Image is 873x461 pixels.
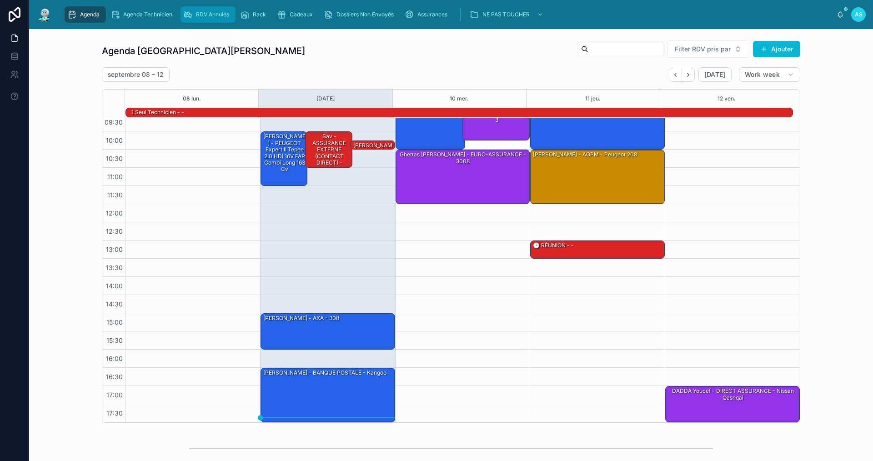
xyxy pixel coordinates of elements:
[396,95,465,149] div: [PERSON_NAME] - DIRECT ASSURANCE - Clio 4
[105,191,125,199] span: 11:30
[675,45,731,54] span: Filter RDV pris par
[253,11,266,18] span: Rack
[65,6,106,23] a: Agenda
[104,391,125,399] span: 17:00
[667,40,749,58] button: Select Button
[717,90,736,108] button: 12 ven.
[60,5,837,25] div: scrollable content
[181,6,236,23] a: RDV Annulés
[704,70,726,79] span: [DATE]
[321,6,400,23] a: Dossiers Non Envoyés
[351,141,395,150] div: [PERSON_NAME] - Jeep Renegade
[183,90,201,108] button: 08 lun.
[104,227,125,235] span: 12:30
[450,90,469,108] button: 10 mer.
[531,95,664,149] div: [PERSON_NAME] - DIRECT ASSURANCE - Peugeot expert
[80,11,100,18] span: Agenda
[104,136,125,144] span: 10:00
[669,68,682,82] button: Back
[104,355,125,362] span: 16:00
[262,369,387,377] div: [PERSON_NAME] - BANQUE POSTALE - kangoo
[262,314,340,322] div: [PERSON_NAME] - AXA - 308
[104,373,125,381] span: 16:30
[417,11,447,18] span: Assurances
[104,209,125,217] span: 12:00
[237,6,272,23] a: Rack
[482,11,530,18] span: NE PAS TOUCHER
[108,6,179,23] a: Agenda Technicien
[290,11,313,18] span: Cadeaux
[698,67,732,82] button: [DATE]
[307,132,351,173] div: sav - ASSURANCE EXTERNE (CONTACT DIRECT) - zafira
[104,300,125,308] span: 14:30
[274,6,319,23] a: Cadeaux
[196,11,229,18] span: RDV Annulés
[739,67,800,82] button: Work week
[402,6,454,23] a: Assurances
[123,11,172,18] span: Agenda Technicien
[306,132,352,167] div: sav - ASSURANCE EXTERNE (CONTACT DIRECT) - zafira
[105,173,125,180] span: 11:00
[102,45,305,57] h1: Agenda [GEOGRAPHIC_DATA][PERSON_NAME]
[104,409,125,417] span: 17:30
[104,282,125,290] span: 14:00
[585,90,601,108] button: 11 jeu.
[104,318,125,326] span: 15:00
[130,108,185,117] div: 1 seul technicien - -
[531,150,664,204] div: [PERSON_NAME] - AGPM - peugeot 208
[397,150,529,165] div: Ghettas [PERSON_NAME] - EURO-ASSURANCE - 3008
[102,118,125,126] span: 09:30
[532,241,575,250] div: 🕒 RÉUNION - -
[855,11,863,18] span: AS
[104,246,125,253] span: 13:00
[531,241,664,258] div: 🕒 RÉUNION - -
[745,70,780,79] span: Work week
[104,336,125,344] span: 15:30
[467,6,548,23] a: NE PAS TOUCHER
[316,90,335,108] button: [DATE]
[667,387,799,402] div: DADDA Youcef - DIRECT ASSURANCE - Nissan qashqai
[352,141,394,163] div: [PERSON_NAME] - Jeep Renegade
[261,132,307,185] div: [PERSON_NAME] - PEUGEOT Expert II Tepee 2.0 HDi 16V FAP Combi long 163 cv
[682,68,695,82] button: Next
[130,108,185,116] div: 1 seul technicien - -
[666,386,799,422] div: DADDA Youcef - DIRECT ASSURANCE - Nissan qashqai
[36,7,53,22] img: App logo
[262,132,307,173] div: [PERSON_NAME] - PEUGEOT Expert II Tepee 2.0 HDi 16V FAP Combi long 163 cv
[261,368,395,422] div: [PERSON_NAME] - BANQUE POSTALE - kangoo
[261,314,395,349] div: [PERSON_NAME] - AXA - 308
[532,150,638,159] div: [PERSON_NAME] - AGPM - peugeot 208
[104,155,125,162] span: 10:30
[396,150,530,204] div: Ghettas [PERSON_NAME] - EURO-ASSURANCE - 3008
[108,70,164,79] h2: septembre 08 – 12
[336,11,394,18] span: Dossiers Non Envoyés
[753,41,800,57] button: Ajouter
[104,264,125,271] span: 13:30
